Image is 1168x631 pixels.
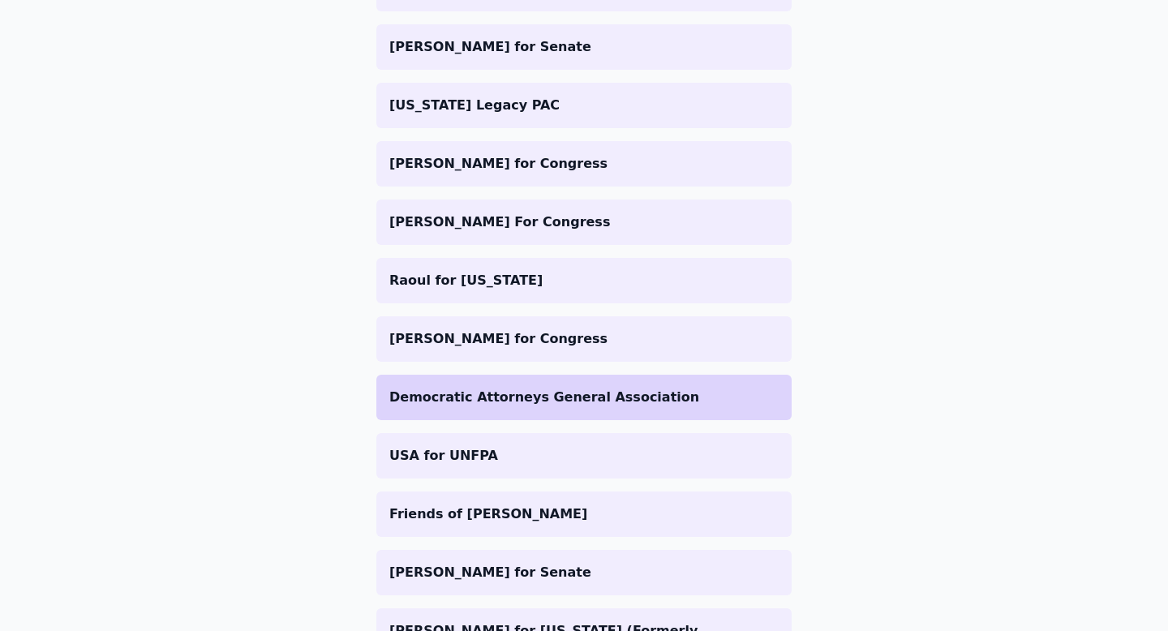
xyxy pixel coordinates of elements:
p: Democratic Attorneys General Association [389,388,779,407]
a: [US_STATE] Legacy PAC [376,83,792,128]
a: Friends of [PERSON_NAME] [376,491,792,537]
a: [PERSON_NAME] for Congress [376,316,792,362]
p: [PERSON_NAME] for Senate [389,563,779,582]
a: USA for UNFPA [376,433,792,479]
p: [PERSON_NAME] for Congress [389,154,779,174]
p: [PERSON_NAME] for Congress [389,329,779,349]
a: [PERSON_NAME] for Senate [376,24,792,70]
p: Raoul for [US_STATE] [389,271,779,290]
p: USA for UNFPA [389,446,779,466]
p: [US_STATE] Legacy PAC [389,96,779,115]
p: [PERSON_NAME] For Congress [389,212,779,232]
a: [PERSON_NAME] for Congress [376,141,792,187]
p: Friends of [PERSON_NAME] [389,504,779,524]
a: [PERSON_NAME] For Congress [376,200,792,245]
a: Raoul for [US_STATE] [376,258,792,303]
a: Democratic Attorneys General Association [376,375,792,420]
p: [PERSON_NAME] for Senate [389,37,779,57]
a: [PERSON_NAME] for Senate [376,550,792,595]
